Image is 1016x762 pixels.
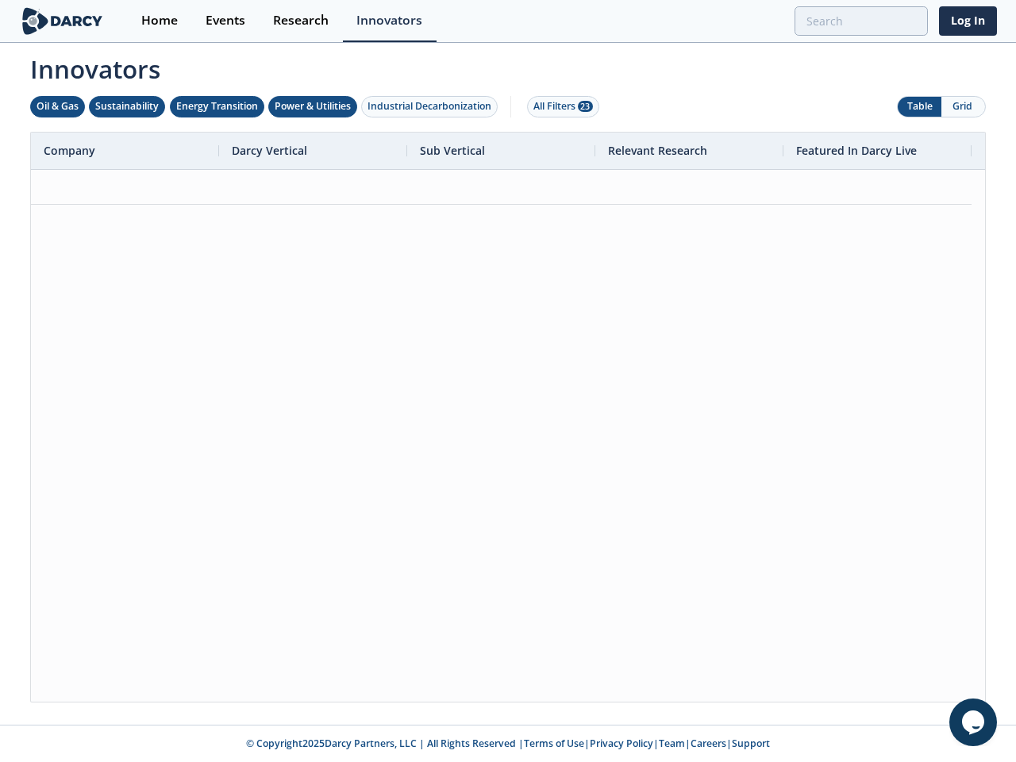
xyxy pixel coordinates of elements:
img: logo-wide.svg [19,7,106,35]
p: © Copyright 2025 Darcy Partners, LLC | All Rights Reserved | | | | | [22,737,994,751]
div: Research [273,14,329,27]
div: Sustainability [95,99,159,114]
span: Innovators [19,44,997,87]
span: Company [44,143,95,158]
button: Sustainability [89,96,165,117]
div: Events [206,14,245,27]
iframe: chat widget [949,698,1000,746]
input: Advanced Search [795,6,928,36]
a: Team [659,737,685,750]
span: Featured In Darcy Live [796,143,917,158]
button: Energy Transition [170,96,264,117]
button: Power & Utilities [268,96,357,117]
a: Support [732,737,770,750]
span: Relevant Research [608,143,707,158]
div: Industrial Decarbonization [368,99,491,114]
a: Log In [939,6,997,36]
button: Oil & Gas [30,96,85,117]
span: Darcy Vertical [232,143,307,158]
button: Grid [941,97,985,117]
div: Energy Transition [176,99,258,114]
div: Innovators [356,14,422,27]
a: Careers [691,737,726,750]
button: All Filters 23 [527,96,599,117]
button: Table [898,97,941,117]
button: Industrial Decarbonization [361,96,498,117]
div: Power & Utilities [275,99,351,114]
div: Oil & Gas [37,99,79,114]
a: Terms of Use [524,737,584,750]
div: Home [141,14,178,27]
span: 23 [578,101,593,112]
div: All Filters [533,99,593,114]
span: Sub Vertical [420,143,485,158]
a: Privacy Policy [590,737,653,750]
